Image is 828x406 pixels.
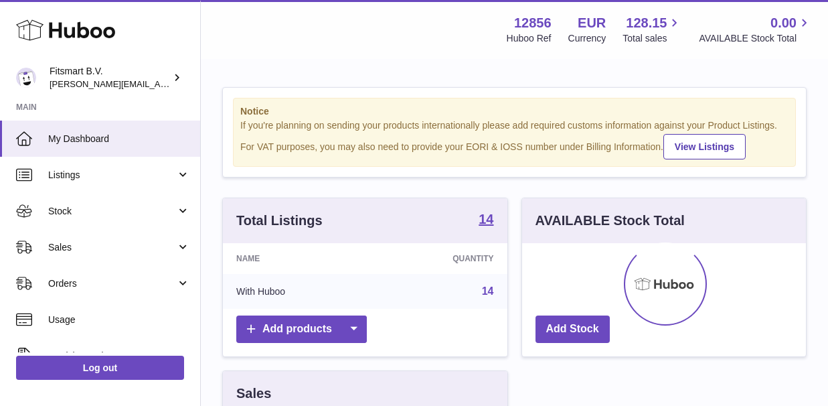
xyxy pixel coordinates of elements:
[568,32,606,45] div: Currency
[479,212,493,226] strong: 14
[479,212,493,228] a: 14
[535,316,610,343] a: Add Stock
[507,32,552,45] div: Huboo Ref
[48,350,176,362] span: Invoicing and Payments
[240,105,789,118] strong: Notice
[16,68,36,88] img: jonathan@leaderoo.com
[699,14,812,45] a: 0.00 AVAILABLE Stock Total
[240,119,789,159] div: If you're planning on sending your products internationally please add required customs informati...
[514,14,552,32] strong: 12856
[623,14,682,45] a: 128.15 Total sales
[16,356,184,380] a: Log out
[48,169,176,182] span: Listings
[48,241,176,254] span: Sales
[626,14,667,32] span: 128.15
[50,78,268,89] span: [PERSON_NAME][EMAIL_ADDRESS][DOMAIN_NAME]
[236,316,367,343] a: Add products
[578,14,606,32] strong: EUR
[236,385,271,403] h3: Sales
[50,65,170,90] div: Fitsmart B.V.
[373,243,507,274] th: Quantity
[663,134,746,159] a: View Listings
[482,285,494,297] a: 14
[770,14,797,32] span: 0.00
[223,243,373,274] th: Name
[223,274,373,309] td: With Huboo
[699,32,812,45] span: AVAILABLE Stock Total
[535,212,685,230] h3: AVAILABLE Stock Total
[623,32,682,45] span: Total sales
[48,277,176,290] span: Orders
[48,314,190,326] span: Usage
[48,205,176,218] span: Stock
[48,133,190,145] span: My Dashboard
[236,212,323,230] h3: Total Listings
